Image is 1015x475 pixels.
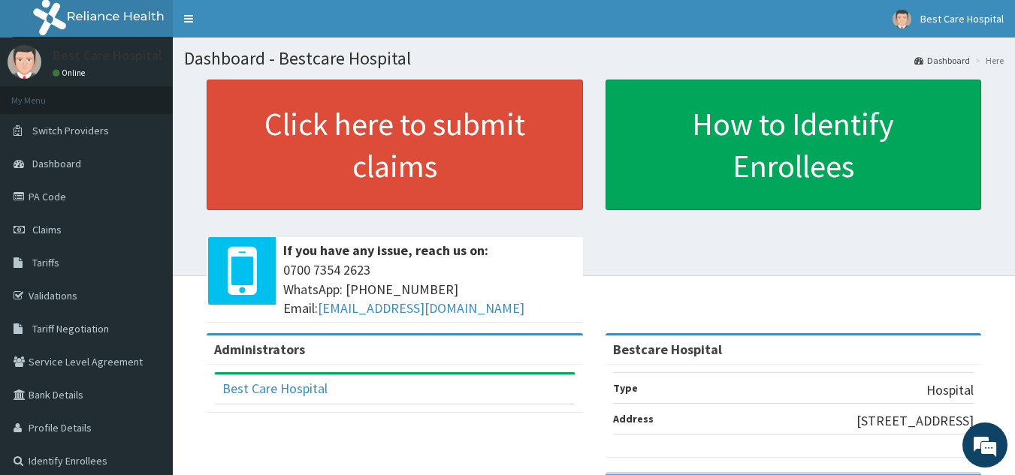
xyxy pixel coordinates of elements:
[32,256,59,269] span: Tariffs
[214,341,305,358] b: Administrators
[920,12,1004,26] span: Best Care Hospital
[613,412,654,425] b: Address
[32,223,62,236] span: Claims
[222,380,328,397] a: Best Care Hospital
[283,242,488,259] b: If you have any issue, reach us on:
[926,380,974,400] p: Hospital
[32,124,109,137] span: Switch Providers
[184,49,1004,68] h1: Dashboard - Bestcare Hospital
[32,157,81,170] span: Dashboard
[914,54,970,67] a: Dashboard
[32,322,109,335] span: Tariff Negotiation
[53,68,89,78] a: Online
[613,341,722,358] strong: Bestcare Hospital
[613,381,638,395] b: Type
[318,299,524,317] a: [EMAIL_ADDRESS][DOMAIN_NAME]
[8,45,41,79] img: User Image
[606,80,982,210] a: How to Identify Enrollees
[283,260,575,318] span: 0700 7354 2623 WhatsApp: [PHONE_NUMBER] Email:
[971,54,1004,67] li: Here
[893,10,911,29] img: User Image
[207,80,583,210] a: Click here to submit claims
[53,49,162,62] p: Best Care Hospital
[856,411,974,431] p: [STREET_ADDRESS]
